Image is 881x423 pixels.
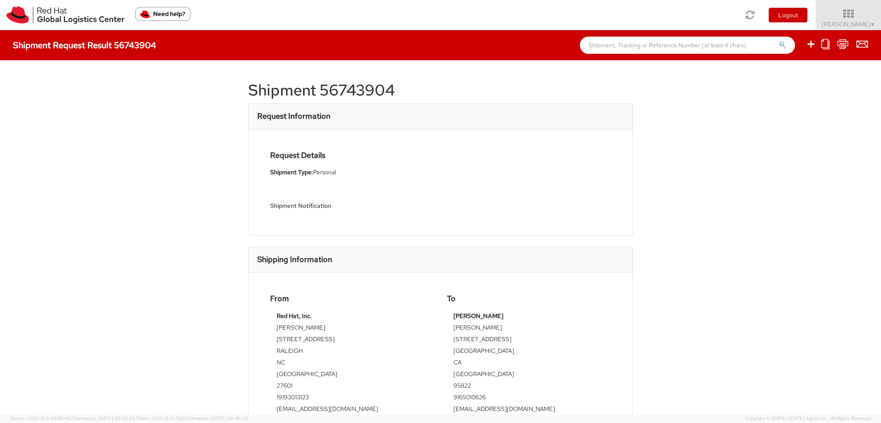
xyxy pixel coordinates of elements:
[248,82,633,99] h1: Shipment 56743904
[270,151,434,160] h4: Request Details
[277,358,428,370] td: NC
[194,415,248,421] span: master, [DATE] 09:46:25
[10,415,135,421] span: Server: 2025.18.0-659fc4323ef
[13,40,156,50] h4: Shipment Request Result 56743904
[257,112,330,120] h3: Request Information
[277,312,312,320] strong: Red Hat, Inc.
[453,358,604,370] td: CA
[277,404,428,416] td: [EMAIL_ADDRESS][DOMAIN_NAME]
[270,203,434,209] h5: Shipment Notification
[270,294,434,303] h4: From
[270,168,313,176] strong: Shipment Type:
[135,7,191,21] button: Need help?
[447,294,611,303] h4: To
[277,393,428,404] td: 19193013123
[277,323,428,335] td: [PERSON_NAME]
[453,323,604,335] td: [PERSON_NAME]
[453,346,604,358] td: [GEOGRAPHIC_DATA]
[453,381,604,393] td: 95822
[277,346,428,358] td: RALEIGH
[277,381,428,393] td: 27601
[769,8,807,22] button: Logout
[745,415,871,422] span: Copyright © [DATE]-[DATE] Agistix Inc., All Rights Reserved
[822,20,875,28] span: [PERSON_NAME]
[257,255,332,264] h3: Shipping Information
[81,415,135,421] span: master, [DATE] 09:50:32
[453,393,604,404] td: 9165010626
[580,37,795,54] input: Shipment, Tracking or Reference Number (at least 4 chars)
[270,168,434,177] li: Personal
[453,370,604,381] td: [GEOGRAPHIC_DATA]
[277,370,428,381] td: [GEOGRAPHIC_DATA]
[277,335,428,346] td: [STREET_ADDRESS]
[453,312,503,320] strong: [PERSON_NAME]
[870,21,875,28] span: ▼
[6,6,124,24] img: rh-logistics-00dfa346123c4ec078e1.svg
[136,415,248,421] span: Client: 2025.18.0-71d3358
[453,335,604,346] td: [STREET_ADDRESS]
[453,404,604,416] td: [EMAIL_ADDRESS][DOMAIN_NAME]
